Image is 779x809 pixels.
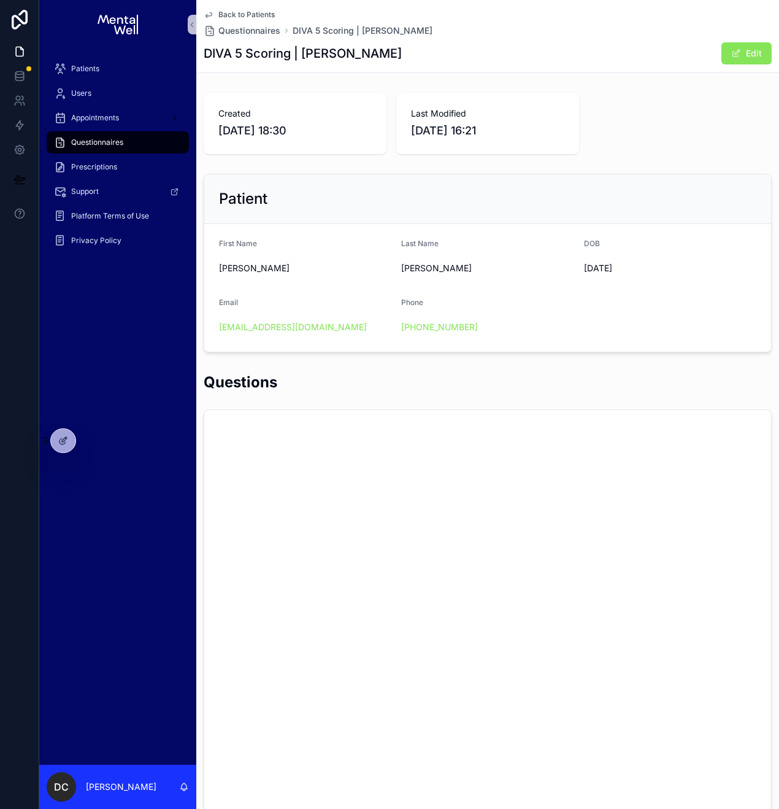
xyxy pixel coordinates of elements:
span: Questionnaires [218,25,280,37]
span: Patients [71,64,99,74]
h1: DIVA 5 Scoring | [PERSON_NAME] [204,45,402,62]
span: Platform Terms of Use [71,211,149,221]
span: Privacy Policy [71,236,121,246]
a: Users [47,82,189,104]
a: Appointments [47,107,189,129]
span: [PERSON_NAME] [219,262,391,274]
span: Created [218,107,372,120]
a: Back to Patients [204,10,275,20]
span: Questionnaires [71,137,123,147]
span: Email [219,298,238,307]
h2: Patient [219,189,267,209]
span: DC [54,780,69,794]
h2: Questions [204,372,277,392]
a: [PHONE_NUMBER] [401,321,478,333]
a: [EMAIL_ADDRESS][DOMAIN_NAME] [219,321,367,333]
span: First Name [219,239,257,248]
button: Edit [721,42,772,64]
a: Privacy Policy [47,230,189,252]
a: Questionnaires [47,131,189,153]
a: Patients [47,58,189,80]
span: [DATE] 16:21 [411,122,564,139]
span: Prescriptions [71,162,117,172]
span: Support [71,187,99,196]
span: Back to Patients [218,10,275,20]
div: scrollable content [39,49,196,268]
a: Platform Terms of Use [47,205,189,227]
span: Phone [401,298,423,307]
a: Questionnaires [204,25,280,37]
a: DIVA 5 Scoring | [PERSON_NAME] [293,25,432,37]
a: Support [47,180,189,203]
span: Users [71,88,91,98]
span: Last Modified [411,107,564,120]
span: [PERSON_NAME] [401,262,574,274]
span: Appointments [71,113,119,123]
span: Last Name [401,239,439,248]
span: [DATE] [584,262,756,274]
img: App logo [98,15,137,34]
span: [DATE] 18:30 [218,122,372,139]
span: DOB [584,239,600,248]
p: [PERSON_NAME] [86,781,156,793]
a: Prescriptions [47,156,189,178]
